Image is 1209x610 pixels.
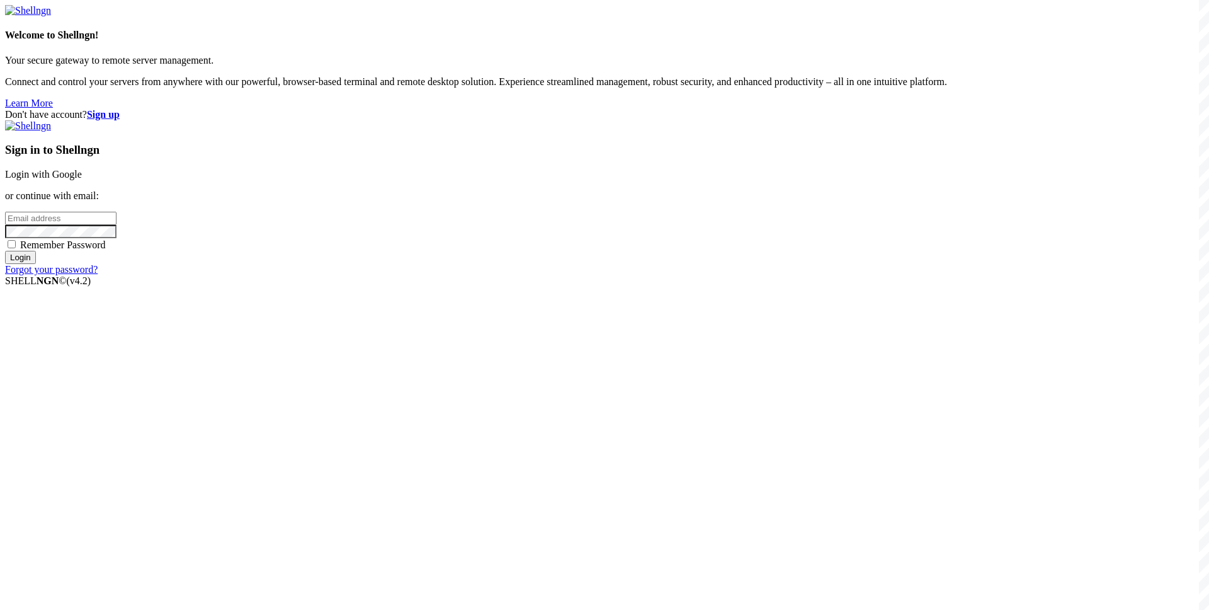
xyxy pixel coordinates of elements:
a: Sign up [87,109,120,120]
p: or continue with email: [5,190,1204,202]
a: Login with Google [5,169,82,180]
a: Learn More [5,98,53,108]
span: Remember Password [20,239,106,250]
img: Shellngn [5,120,51,132]
b: NGN [37,275,59,286]
a: Forgot your password? [5,264,98,275]
img: Shellngn [5,5,51,16]
h4: Welcome to Shellngn! [5,30,1204,41]
input: Email address [5,212,116,225]
input: Login [5,251,36,264]
span: SHELL © [5,275,91,286]
p: Your secure gateway to remote server management. [5,55,1204,66]
input: Remember Password [8,240,16,248]
div: Don't have account? [5,109,1204,120]
p: Connect and control your servers from anywhere with our powerful, browser-based terminal and remo... [5,76,1204,88]
span: 4.2.0 [67,275,91,286]
h3: Sign in to Shellngn [5,143,1204,157]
